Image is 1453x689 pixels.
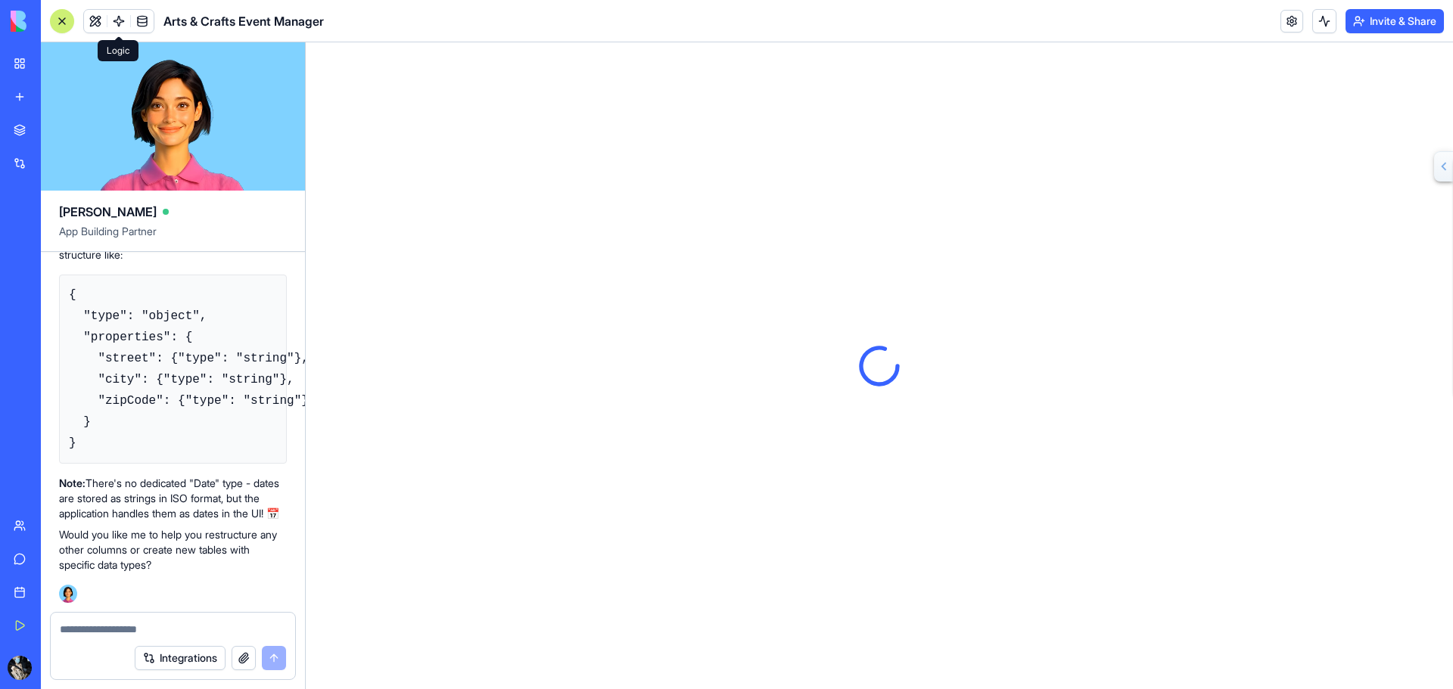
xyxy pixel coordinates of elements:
span: Arts & Crafts Event Manager [163,12,324,30]
img: Ella_00000_wcx2te.png [59,585,77,603]
span: [PERSON_NAME] [59,203,157,221]
code: { "type": "object", "properties": { "street": {"type": "string"}, "city": {"type": "string"}, "zi... [69,288,309,450]
img: logo [11,11,104,32]
strong: Note: [59,476,86,489]
p: There's no dedicated "Date" type - dates are stored as strings in ISO format, but the application... [59,476,287,521]
div: Logic [98,40,138,61]
button: Integrations [135,646,226,670]
button: Invite & Share [1346,9,1444,33]
span: App Building Partner [59,224,287,251]
p: Would you like me to help you restructure any other columns or create new tables with specific da... [59,527,287,573]
img: bones_opt_al65qh.jpg [8,656,32,680]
